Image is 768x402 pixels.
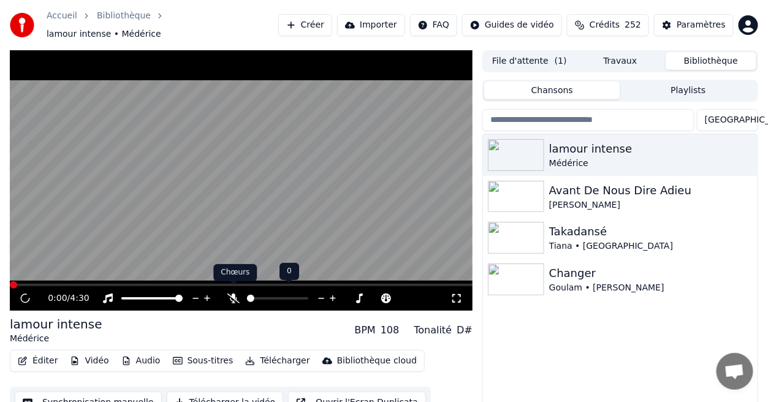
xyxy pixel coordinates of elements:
[620,82,756,99] button: Playlists
[549,157,753,170] div: Médérice
[555,55,567,67] span: ( 1 )
[462,14,562,36] button: Guides de vidéo
[549,140,753,157] div: lamour intense
[48,292,67,305] span: 0:00
[13,352,63,370] button: Éditer
[47,28,161,40] span: lamour intense • Médérice
[65,352,113,370] button: Vidéo
[549,199,753,211] div: [PERSON_NAME]
[677,19,726,31] div: Paramètres
[48,292,77,305] div: /
[337,14,405,36] button: Importer
[575,52,666,70] button: Travaux
[47,10,278,40] nav: breadcrumb
[590,19,620,31] span: Crédits
[414,323,452,338] div: Tonalité
[10,333,102,345] div: Médérice
[47,10,77,22] a: Accueil
[567,14,649,36] button: Crédits252
[457,323,473,338] div: D#
[484,82,620,99] button: Chansons
[381,323,400,338] div: 108
[354,323,375,338] div: BPM
[654,14,734,36] button: Paramètres
[549,223,753,240] div: Takadansé
[337,355,417,367] div: Bibliothèque cloud
[666,52,756,70] button: Bibliothèque
[70,292,89,305] span: 4:30
[549,240,753,252] div: Tiana • [GEOGRAPHIC_DATA]
[484,52,575,70] button: File d'attente
[97,10,151,22] a: Bibliothèque
[717,353,753,390] a: Ouvrir le chat
[116,352,165,370] button: Audio
[168,352,238,370] button: Sous-titres
[10,316,102,333] div: lamour intense
[410,14,457,36] button: FAQ
[279,263,299,280] div: 0
[10,13,34,37] img: youka
[213,264,257,281] div: Chœurs
[549,282,753,294] div: Goulam • [PERSON_NAME]
[278,14,332,36] button: Créer
[549,182,753,199] div: Avant De Nous Dire Adieu
[625,19,641,31] span: 252
[549,265,753,282] div: Changer
[240,352,314,370] button: Télécharger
